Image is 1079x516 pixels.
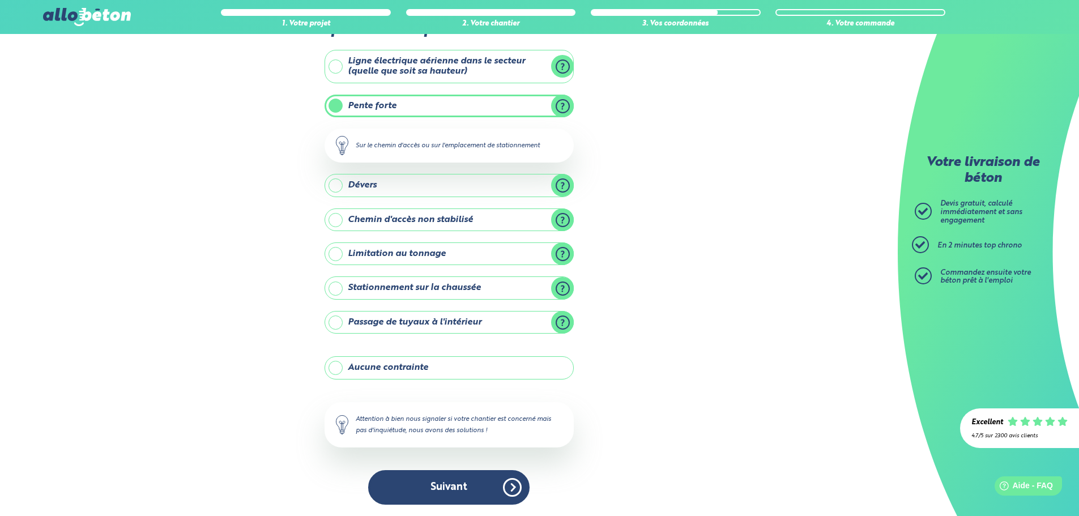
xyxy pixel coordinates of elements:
div: Attention à bien nous signaler si votre chantier est concerné mais pas d'inquiétude, nous avons d... [325,402,574,447]
label: Stationnement sur la chaussée [325,276,574,299]
div: Sur le chemin d'accès ou sur l'emplacement de stationnement [325,129,574,163]
img: allobéton [43,8,130,26]
div: 3. Vos coordonnées [591,20,761,28]
label: Pente forte [325,95,574,117]
iframe: Help widget launcher [978,472,1067,504]
label: Passage de tuyaux à l'intérieur [325,311,574,334]
label: Dévers [325,174,574,197]
div: 1. Votre projet [221,20,391,28]
label: Ligne électrique aérienne dans le secteur (quelle que soit sa hauteur) [325,50,574,83]
label: Limitation au tonnage [325,242,574,265]
div: 2. Votre chantier [406,20,576,28]
label: Chemin d'accès non stabilisé [325,208,574,231]
label: Aucune contrainte [325,356,574,379]
div: 4. Votre commande [775,20,945,28]
button: Suivant [368,470,530,505]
